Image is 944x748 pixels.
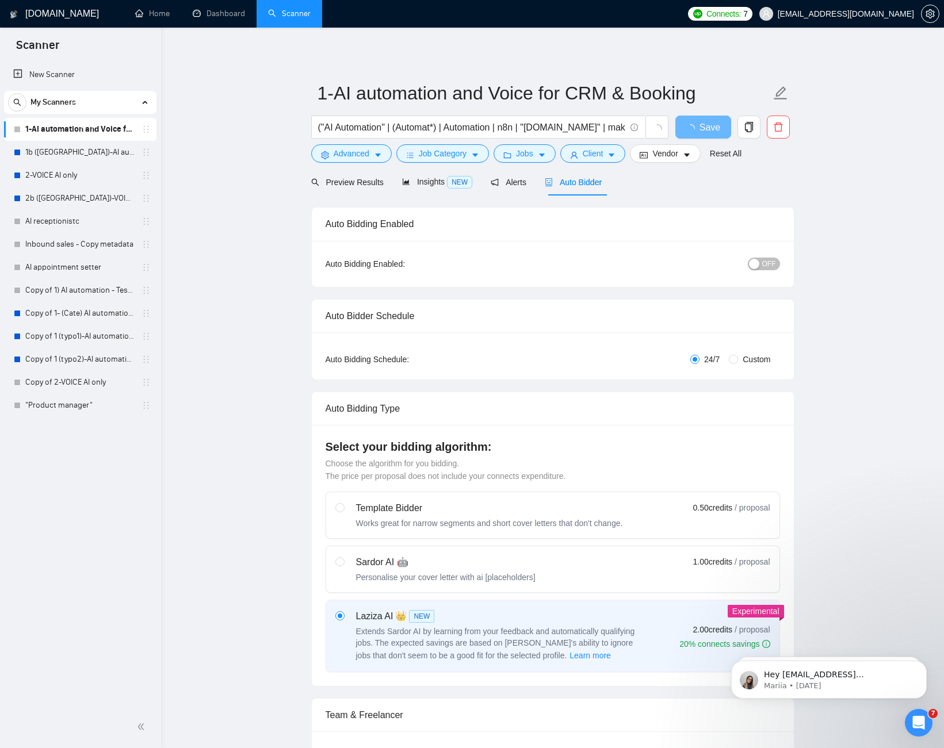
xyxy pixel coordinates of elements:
button: userClientcaret-down [560,144,626,163]
span: robot [545,178,553,186]
a: 1-AI automation and Voice for CRM & Booking [25,118,135,141]
span: area-chart [402,178,410,186]
span: caret-down [538,151,546,159]
span: holder [142,171,151,180]
span: Preview Results [311,178,384,187]
button: search [8,93,26,112]
span: holder [142,355,151,364]
span: My Scanners [30,91,76,114]
span: search [9,98,26,106]
div: Auto Bidding Type [326,392,780,425]
span: copy [738,122,760,132]
span: notification [491,178,499,186]
a: Copy of 1 (typo2)-AI automation and Voice for CRM & Booking [25,348,135,371]
span: holder [142,217,151,226]
div: Team & Freelancer [326,699,780,731]
span: / proposal [735,556,770,567]
a: 2-VOICE AI only [25,164,135,187]
a: 1b ([GEOGRAPHIC_DATA])-AI automation and Voice for CRM & Booking [25,141,135,164]
h4: Select your bidding algorithm: [326,439,780,455]
span: caret-down [607,151,616,159]
a: searchScanner [268,9,311,18]
span: Job Category [419,147,467,160]
span: holder [142,125,151,134]
div: Laziza AI [356,609,644,623]
button: Laziza AI NEWExtends Sardor AI by learning from your feedback and automatically qualifying jobs. ... [569,649,612,662]
div: Auto Bidder Schedule [326,300,780,332]
div: Auto Bidding Enabled: [326,258,477,270]
span: Custom [738,353,775,366]
span: double-left [137,721,148,732]
a: dashboardDashboard [193,9,245,18]
button: settingAdvancedcaret-down [311,144,392,163]
span: 1.00 credits [693,555,732,568]
span: Insights [402,177,472,186]
span: holder [142,332,151,341]
span: Jobs [516,147,533,160]
a: setting [921,9,939,18]
a: Copy of 1) AI automation - Testing something? [25,279,135,302]
a: 2b ([GEOGRAPHIC_DATA])-VOICE AI only [25,187,135,210]
div: Works great for narrow segments and short cover letters that don't change. [356,517,623,529]
span: / proposal [735,624,770,635]
span: OFF [762,258,776,270]
span: Alerts [491,178,526,187]
img: logo [10,5,18,24]
span: holder [142,378,151,387]
span: holder [142,194,151,203]
a: "Product manager" [25,394,135,417]
p: Message from Mariia, sent 1d ago [50,44,198,55]
span: NEW [447,176,472,189]
a: AI appointment setter [25,256,135,279]
a: Reset All [710,147,742,160]
a: Copy of 1- (Cate) AI automation and Voice for CRM & Booking (different categories) [25,302,135,325]
span: edit [773,86,788,101]
span: NEW [409,610,434,623]
span: Learn more [570,649,611,662]
span: Extends Sardor AI by learning from your feedback and automatically qualifying jobs. The expected ... [356,627,635,660]
div: Personalise your cover letter with ai [placeholders] [356,571,536,583]
span: 7 [928,709,938,718]
div: Auto Bidding Schedule: [326,353,477,366]
span: Hey [EMAIL_ADDRESS][DOMAIN_NAME], Looks like your Upwork agency Kiok AI ran out of connects. We r... [50,33,197,202]
span: 0.50 credits [693,501,732,514]
span: idcard [640,151,648,159]
iframe: Intercom live chat [905,709,932,737]
a: homeHome [135,9,170,18]
div: Sardor AI 🤖 [356,555,536,569]
button: folderJobscaret-down [494,144,556,163]
span: setting [321,151,329,159]
span: Save [700,120,720,135]
span: user [570,151,578,159]
span: folder [503,151,511,159]
span: info-circle [630,124,638,131]
span: Client [583,147,603,160]
span: caret-down [374,151,382,159]
span: user [762,10,770,18]
button: barsJob Categorycaret-down [396,144,489,163]
a: Copy of 2-VOICE AI only [25,371,135,394]
a: Copy of 1 (typo1)-AI automation and Voice for CRM & Booking [25,325,135,348]
span: Experimental [732,607,779,616]
span: loading [686,124,700,133]
span: 2.00 credits [693,623,732,636]
span: bars [406,151,414,159]
span: holder [142,286,151,295]
div: Auto Bidding Enabled [326,208,780,240]
span: holder [142,240,151,249]
li: My Scanners [4,91,156,417]
a: New Scanner [13,63,147,86]
button: copy [737,116,760,139]
div: Template Bidder [356,501,623,515]
span: 24/7 [700,353,724,366]
span: 👑 [395,609,407,623]
span: Connects: [706,7,741,20]
button: Save [675,116,731,139]
span: Scanner [7,37,68,61]
a: AI receptionistc [25,210,135,233]
span: holder [142,148,151,157]
span: search [311,178,319,186]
